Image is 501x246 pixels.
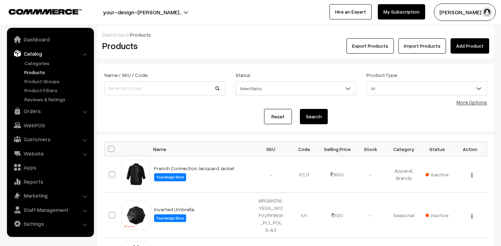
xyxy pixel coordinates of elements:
[130,32,151,38] span: Products
[471,214,472,219] img: Menu
[104,81,225,95] input: Name / SKU / Code
[254,193,288,238] td: MRGNSTNLYESS_Wr2FVyRY8691_PL1_POLS-A3
[154,173,186,181] label: Yourdesign Store
[79,3,207,21] button: your-design-[PERSON_NAME]…
[23,78,92,85] a: Product Groups
[23,87,92,94] a: Product Filters
[434,3,496,21] button: [PERSON_NAME] N.P
[102,31,489,38] div: /
[102,40,224,51] h2: Products
[9,47,92,60] a: Catalog
[254,142,288,156] th: SKU
[9,217,92,230] a: Settings
[9,7,70,15] a: COMMMERCE
[354,156,387,193] td: -
[329,4,372,19] a: Hire an Expert
[366,71,397,79] label: Product Type
[426,212,448,219] span: Inactive
[354,142,387,156] th: Stock
[471,173,472,177] img: Menu
[264,109,292,124] a: Reset
[9,105,92,117] a: Orders
[367,82,487,95] span: All
[102,32,128,38] a: Dashboard
[426,171,448,178] span: Inactive
[287,142,321,156] th: Code
[387,193,421,238] td: Seasonal
[9,175,92,188] a: Reports
[456,99,487,105] a: More Options
[321,142,354,156] th: Selling Price
[254,156,288,193] td: -
[9,133,92,145] a: Customers
[287,156,321,193] td: FCJ1
[321,193,354,238] td: 500
[9,119,92,132] a: WebPOS
[378,4,425,19] a: My Subscription
[154,165,234,171] a: French Connection Jacquard Jacket
[420,142,454,156] th: Status
[366,81,487,95] span: All
[9,33,92,46] a: Dashboard
[387,156,421,193] td: Apparel, Brands
[454,142,487,156] th: Action
[300,109,328,124] button: Search
[398,38,446,54] a: Import Products
[287,193,321,238] td: IU1
[9,147,92,160] a: Website
[9,161,92,174] a: Apps
[236,71,250,79] label: Status
[9,204,92,216] a: Staff Management
[9,9,82,14] img: COMMMERCE
[236,81,356,95] span: Select Status
[236,82,356,95] span: Select Status
[451,38,489,54] a: Add Product
[23,69,92,76] a: Products
[23,96,92,103] a: Reviews & Ratings
[387,142,421,156] th: Category
[9,189,92,202] a: Marketing
[150,142,254,156] th: Name
[354,193,387,238] td: -
[482,7,492,17] img: user
[154,206,194,212] a: Inverted Umbrella
[347,38,394,54] button: Export Products
[154,214,186,222] label: Yourdesign Store
[104,71,148,79] label: Name / SKU / Code
[23,59,92,67] a: Categories
[321,156,354,193] td: 1600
